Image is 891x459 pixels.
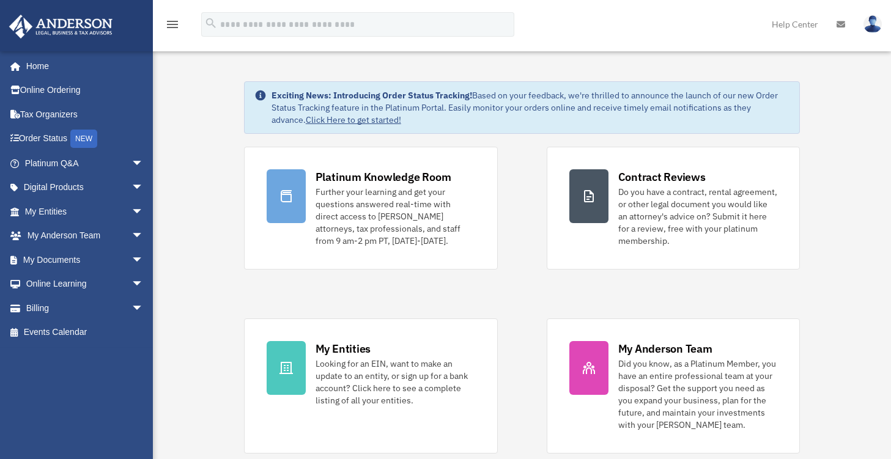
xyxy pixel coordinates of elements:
[618,169,706,185] div: Contract Reviews
[165,21,180,32] a: menu
[131,224,156,249] span: arrow_drop_down
[306,114,401,125] a: Click Here to get started!
[9,199,162,224] a: My Entitiesarrow_drop_down
[9,248,162,272] a: My Documentsarrow_drop_down
[9,127,162,152] a: Order StatusNEW
[618,186,778,247] div: Do you have a contract, rental agreement, or other legal document you would like an attorney's ad...
[863,15,882,33] img: User Pic
[547,318,800,453] a: My Anderson Team Did you know, as a Platinum Member, you have an entire professional team at your...
[9,320,162,345] a: Events Calendar
[9,78,162,103] a: Online Ordering
[131,296,156,321] span: arrow_drop_down
[165,17,180,32] i: menu
[70,130,97,148] div: NEW
[9,54,156,78] a: Home
[131,199,156,224] span: arrow_drop_down
[9,272,162,296] a: Online Learningarrow_drop_down
[547,147,800,270] a: Contract Reviews Do you have a contract, rental agreement, or other legal document you would like...
[316,186,475,247] div: Further your learning and get your questions answered real-time with direct access to [PERSON_NAM...
[272,90,472,101] strong: Exciting News: Introducing Order Status Tracking!
[9,151,162,175] a: Platinum Q&Aarrow_drop_down
[618,341,712,356] div: My Anderson Team
[131,175,156,200] span: arrow_drop_down
[272,89,790,126] div: Based on your feedback, we're thrilled to announce the launch of our new Order Status Tracking fe...
[9,102,162,127] a: Tax Organizers
[316,358,475,406] div: Looking for an EIN, want to make an update to an entity, or sign up for a bank account? Click her...
[204,17,218,30] i: search
[316,169,451,185] div: Platinum Knowledge Room
[618,358,778,431] div: Did you know, as a Platinum Member, you have an entire professional team at your disposal? Get th...
[9,175,162,200] a: Digital Productsarrow_drop_down
[131,248,156,273] span: arrow_drop_down
[131,272,156,297] span: arrow_drop_down
[9,224,162,248] a: My Anderson Teamarrow_drop_down
[244,318,498,453] a: My Entities Looking for an EIN, want to make an update to an entity, or sign up for a bank accoun...
[244,147,498,270] a: Platinum Knowledge Room Further your learning and get your questions answered real-time with dire...
[6,15,116,39] img: Anderson Advisors Platinum Portal
[316,341,371,356] div: My Entities
[131,151,156,176] span: arrow_drop_down
[9,296,162,320] a: Billingarrow_drop_down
